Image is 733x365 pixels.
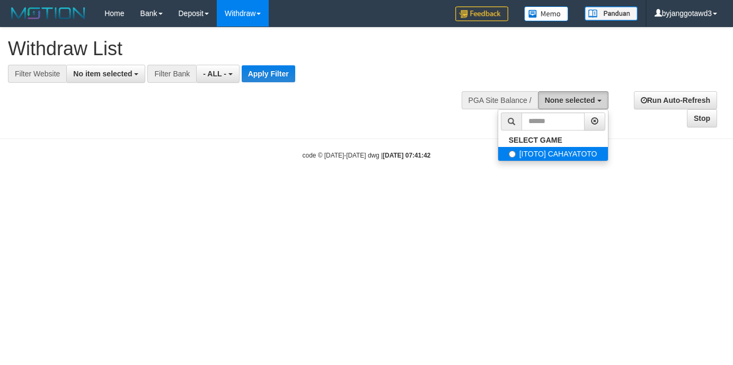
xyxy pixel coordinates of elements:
[8,38,478,59] h1: Withdraw List
[509,151,516,158] input: [ITOTO] CAHAYATOTO
[303,152,431,159] small: code © [DATE]-[DATE] dwg |
[383,152,430,159] strong: [DATE] 07:41:42
[66,65,145,83] button: No item selected
[634,91,717,109] a: Run Auto-Refresh
[538,91,608,109] button: None selected
[73,69,132,78] span: No item selected
[8,5,89,21] img: MOTION_logo.png
[242,65,295,82] button: Apply Filter
[524,6,569,21] img: Button%20Memo.svg
[585,6,638,21] img: panduan.png
[498,147,608,161] label: [ITOTO] CAHAYATOTO
[455,6,508,21] img: Feedback.jpg
[462,91,538,109] div: PGA Site Balance /
[509,136,562,144] b: SELECT GAME
[147,65,196,83] div: Filter Bank
[545,96,595,105] span: None selected
[196,65,239,83] button: - ALL -
[687,109,717,127] a: Stop
[8,65,66,83] div: Filter Website
[203,69,226,78] span: - ALL -
[498,133,608,147] a: SELECT GAME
